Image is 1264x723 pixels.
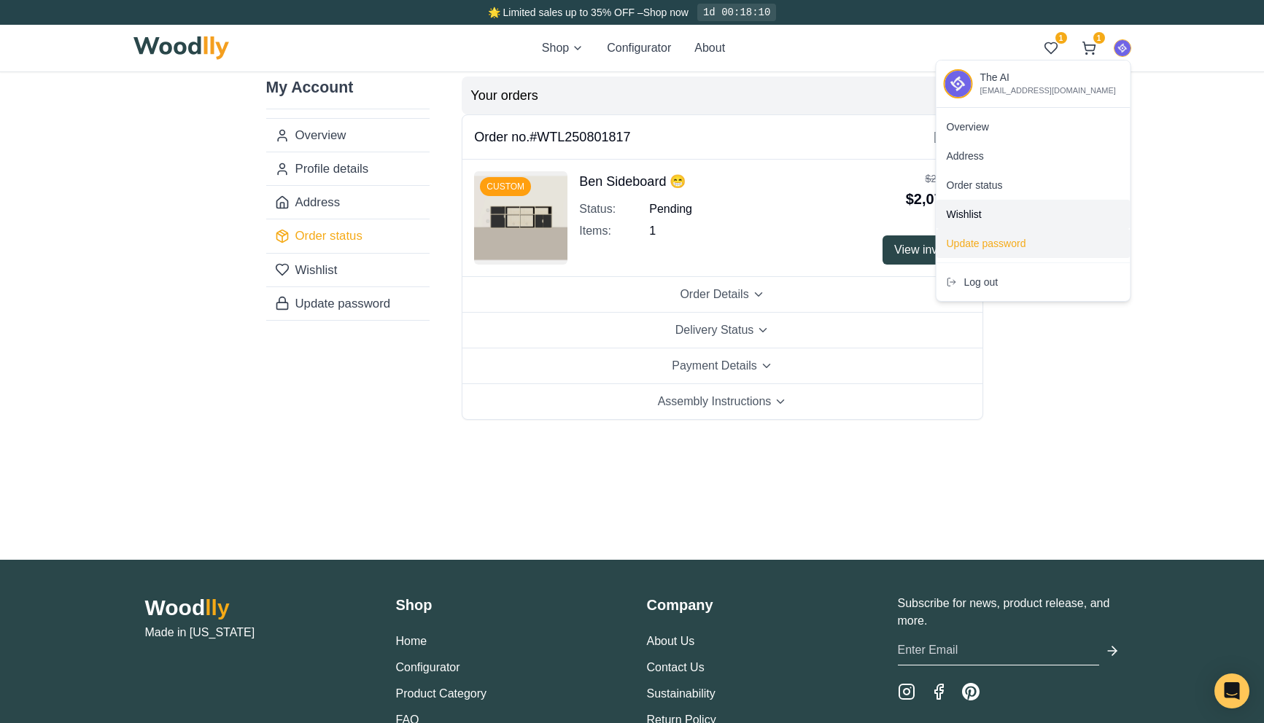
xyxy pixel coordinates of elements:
[947,178,1003,192] span: Order status
[980,85,1116,97] p: [EMAIL_ADDRESS][DOMAIN_NAME]
[947,120,989,134] span: Overview
[980,71,1116,85] p: The AI
[945,71,972,97] img: The AI
[947,236,1026,251] span: Update password
[964,275,999,289] span: Log out
[947,149,984,163] span: Address
[947,207,982,222] span: Wishlist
